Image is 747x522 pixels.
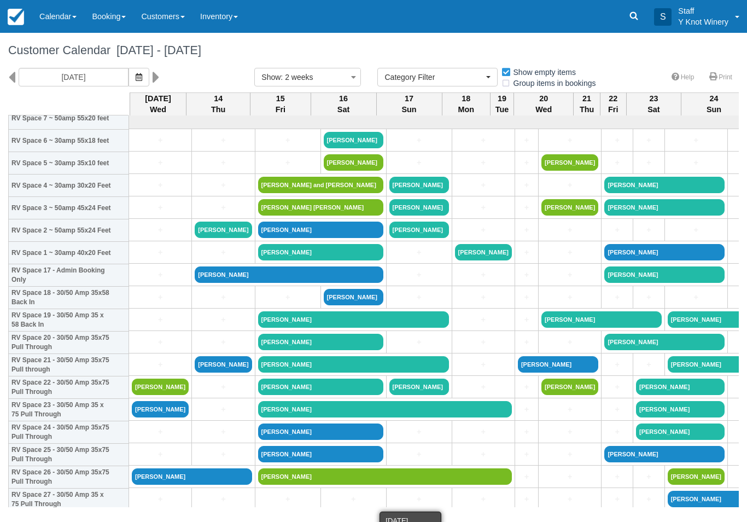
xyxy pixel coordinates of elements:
a: + [541,247,598,258]
a: [PERSON_NAME] [604,446,725,462]
a: + [636,135,662,146]
a: + [668,224,725,236]
a: + [636,224,662,236]
a: + [455,292,512,303]
a: + [195,314,252,326]
a: + [195,337,252,348]
a: + [604,426,630,438]
a: + [604,224,630,236]
th: RV Space 18 - 30/50 Amp 35x58 Back In [9,287,129,309]
a: [PERSON_NAME] [132,379,189,395]
a: + [389,494,449,505]
a: + [455,381,512,393]
th: RV Space 6 ~ 30amp 55x18 feet [9,130,129,152]
a: [PERSON_NAME] [258,356,449,373]
a: + [389,135,449,146]
a: + [541,269,598,281]
a: + [541,179,598,191]
th: RV Space 4 ~ 30amp 30x20 Feet [9,175,129,197]
a: [PERSON_NAME] [324,154,383,171]
a: [PERSON_NAME] [518,356,598,373]
a: + [636,471,662,483]
a: [PERSON_NAME] [604,334,725,350]
a: + [132,494,189,505]
a: + [389,337,449,348]
a: + [258,157,318,169]
a: + [541,337,598,348]
a: + [455,135,512,146]
a: + [455,179,512,191]
a: Print [703,69,739,85]
a: + [604,471,630,483]
a: + [604,404,630,415]
th: RV Space 21 - 30/50 Amp 35x75 Pull through [9,354,129,376]
a: + [636,494,662,505]
a: + [541,224,598,236]
a: [PERSON_NAME] [258,334,383,350]
span: Show [261,73,281,82]
span: Group items in bookings [501,79,605,86]
a: + [455,426,512,438]
th: 17 Sun [376,92,442,115]
th: 18 Mon [442,92,490,115]
a: + [455,494,512,505]
a: + [518,269,535,281]
a: + [389,269,449,281]
a: + [195,494,252,505]
th: RV Space 25 - 30/50 Amp 35x75 Pull Through [9,444,129,466]
a: + [132,359,189,370]
th: RV Space 19 - 30/50 Amp 35 x 58 Back In [9,309,129,332]
a: [PERSON_NAME] [604,266,725,283]
a: + [195,247,252,258]
a: [PERSON_NAME] [636,401,725,417]
th: 14 Thu [186,92,250,115]
p: Y Knot Winery [678,16,728,27]
a: [PERSON_NAME] [258,379,383,395]
h1: Customer Calendar [8,44,739,57]
a: + [636,157,662,169]
a: + [258,292,318,303]
a: + [518,135,535,146]
button: Show: 2 weeks [254,68,361,86]
a: [PERSON_NAME] [258,311,449,328]
a: [PERSON_NAME] [389,379,449,395]
a: + [132,179,189,191]
a: + [518,157,535,169]
a: + [389,449,449,460]
th: 19 Tue [490,92,513,115]
a: + [668,292,725,303]
a: + [518,494,535,505]
th: RV Space 23 - 30/50 Amp 35 x 75 Pull Through [9,399,129,421]
a: + [518,471,535,483]
a: + [518,426,535,438]
a: + [541,404,598,415]
a: [PERSON_NAME] [PERSON_NAME] [258,199,383,216]
span: : 2 weeks [281,73,313,82]
a: + [636,359,662,370]
a: + [389,247,449,258]
a: + [541,449,598,460]
th: RV Space 1 ~ 30amp 40x20 Feet [9,242,129,264]
a: + [195,426,252,438]
a: + [518,224,535,236]
a: + [518,381,535,393]
th: 15 Fri [250,92,311,115]
th: RV Space 5 ~ 30amp 35x10 feet [9,152,129,175]
th: 22 Fri [600,92,626,115]
a: + [195,202,252,213]
a: [PERSON_NAME] [541,199,598,216]
a: [PERSON_NAME] [195,222,252,238]
a: + [195,292,252,303]
a: + [258,135,318,146]
a: + [132,337,189,348]
a: + [668,135,725,146]
a: + [455,359,512,370]
a: Help [665,69,701,85]
a: + [518,292,535,303]
a: [PERSON_NAME] [195,356,252,373]
a: + [541,135,598,146]
a: + [455,157,512,169]
a: + [132,292,189,303]
th: RV Space 7 ~ 50amp 55x20 feet [9,107,129,130]
a: + [541,292,598,303]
